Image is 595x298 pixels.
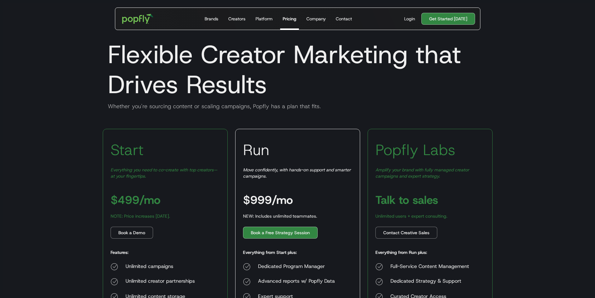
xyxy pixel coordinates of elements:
h5: Everything from Run plus: [375,249,427,255]
em: Move confidently, with hands-on support and smarter campaigns. [243,167,351,179]
div: Creators [228,16,245,22]
em: Everything you need to co-create with top creators—at your fingertips. [111,167,217,179]
h5: Everything from Start plus: [243,249,297,255]
div: Pricing [283,16,296,22]
div: Whether you're sourcing content or scaling campaigns, Popfly has a plan that fits. [103,103,493,110]
h5: Features: [111,249,128,255]
h3: Talk to sales [375,194,438,205]
div: Contact [336,16,352,22]
a: Get Started [DATE] [421,13,475,25]
div: Brands [205,16,218,22]
h1: Flexible Creator Marketing that Drives Results [103,39,493,99]
div: Login [404,16,415,22]
a: Book a Free Strategy Session [243,227,318,239]
div: Dedicated Program Manager [258,263,344,270]
div: NOTE: Price increases [DATE]. [111,213,170,219]
div: Full-Service Content Management [390,263,477,270]
div: Company [306,16,326,22]
div: Dedicated Strategy & Support [390,278,477,285]
a: home [118,9,158,28]
a: Brands [202,8,221,30]
div: Unlimited users + expert consulting. [375,213,447,219]
div: Book a Demo [118,230,145,236]
a: Creators [226,8,248,30]
h3: Run [243,140,269,159]
div: Book a Free Strategy Session [251,230,310,236]
div: Unlimited creator partnerships [126,278,196,285]
h3: Start [111,140,144,159]
a: Book a Demo [111,227,153,239]
a: Login [402,16,418,22]
a: Contact Creative Sales [375,227,437,239]
a: Pricing [280,8,299,30]
a: Company [304,8,328,30]
div: Unlimited campaigns [126,263,196,270]
a: Platform [253,8,275,30]
div: Platform [255,16,273,22]
div: Advanced reports w/ Popfly Data [258,278,344,285]
h3: $499/mo [111,194,161,205]
div: NEW: Includes unlimited teammates. [243,213,317,219]
a: Contact [333,8,355,30]
h3: Popfly Labs [375,140,455,159]
div: Contact Creative Sales [383,230,429,236]
em: Amplify your brand with fully managed creator campaigns and expert strategy. [375,167,469,179]
h3: $999/mo [243,194,293,205]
